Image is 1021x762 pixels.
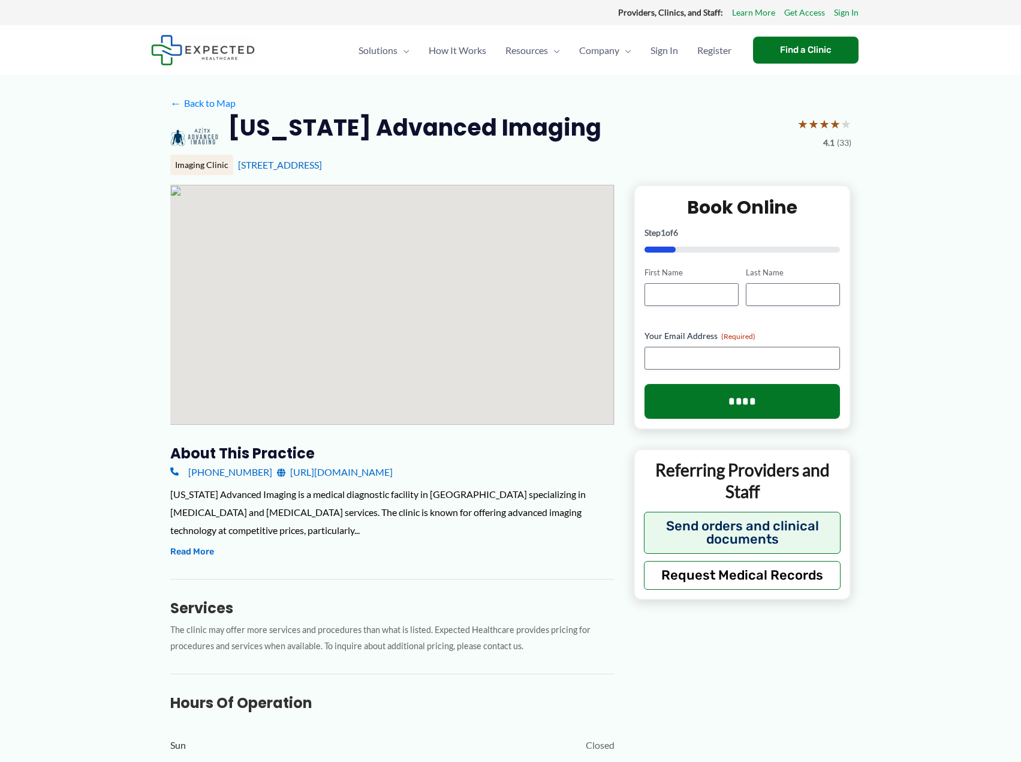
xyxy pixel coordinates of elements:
span: (33) [837,135,851,151]
h2: [US_STATE] Advanced Imaging [228,113,601,142]
span: Register [697,29,731,71]
a: How It Works [419,29,496,71]
div: [US_STATE] Advanced Imaging is a medical diagnostic facility in [GEOGRAPHIC_DATA] specializing in... [170,485,615,539]
span: ★ [797,113,808,135]
span: Sun [170,736,186,754]
label: First Name [644,267,739,278]
strong: Providers, Clinics, and Staff: [618,7,723,17]
a: Sign In [834,5,859,20]
h3: Hours of Operation [170,694,615,712]
img: Expected Healthcare Logo - side, dark font, small [151,35,255,65]
a: ←Back to Map [170,94,236,112]
span: ← [170,97,182,109]
p: The clinic may offer more services and procedures than what is listed. Expected Healthcare provid... [170,622,615,655]
a: Find a Clinic [753,37,859,64]
button: Read More [170,545,214,559]
span: (Required) [721,332,755,341]
span: Sign In [650,29,678,71]
span: 6 [673,227,678,238]
button: Send orders and clinical documents [644,512,841,554]
a: ResourcesMenu Toggle [496,29,570,71]
h2: Book Online [644,196,841,219]
h3: Services [170,599,615,617]
a: Learn More [732,5,775,20]
span: 4.1 [823,135,835,151]
a: [PHONE_NUMBER] [170,463,272,481]
p: Step of [644,229,841,237]
a: SolutionsMenu Toggle [349,29,419,71]
span: Menu Toggle [548,29,560,71]
a: [STREET_ADDRESS] [238,159,322,170]
span: ★ [808,113,819,135]
span: Solutions [359,29,397,71]
a: Get Access [784,5,825,20]
h3: About this practice [170,444,615,463]
span: ★ [819,113,830,135]
a: [URL][DOMAIN_NAME] [277,463,393,481]
span: ★ [830,113,841,135]
a: CompanyMenu Toggle [570,29,641,71]
span: Menu Toggle [619,29,631,71]
span: How It Works [429,29,486,71]
span: ★ [841,113,851,135]
span: Company [579,29,619,71]
span: Resources [505,29,548,71]
label: Last Name [746,267,840,278]
div: Imaging Clinic [170,155,233,175]
span: 1 [661,227,665,238]
p: Referring Providers and Staff [644,459,841,503]
a: Sign In [641,29,688,71]
span: Closed [586,736,615,754]
span: Menu Toggle [397,29,409,71]
label: Your Email Address [644,330,841,342]
button: Request Medical Records [644,561,841,590]
a: Register [688,29,741,71]
nav: Primary Site Navigation [349,29,741,71]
